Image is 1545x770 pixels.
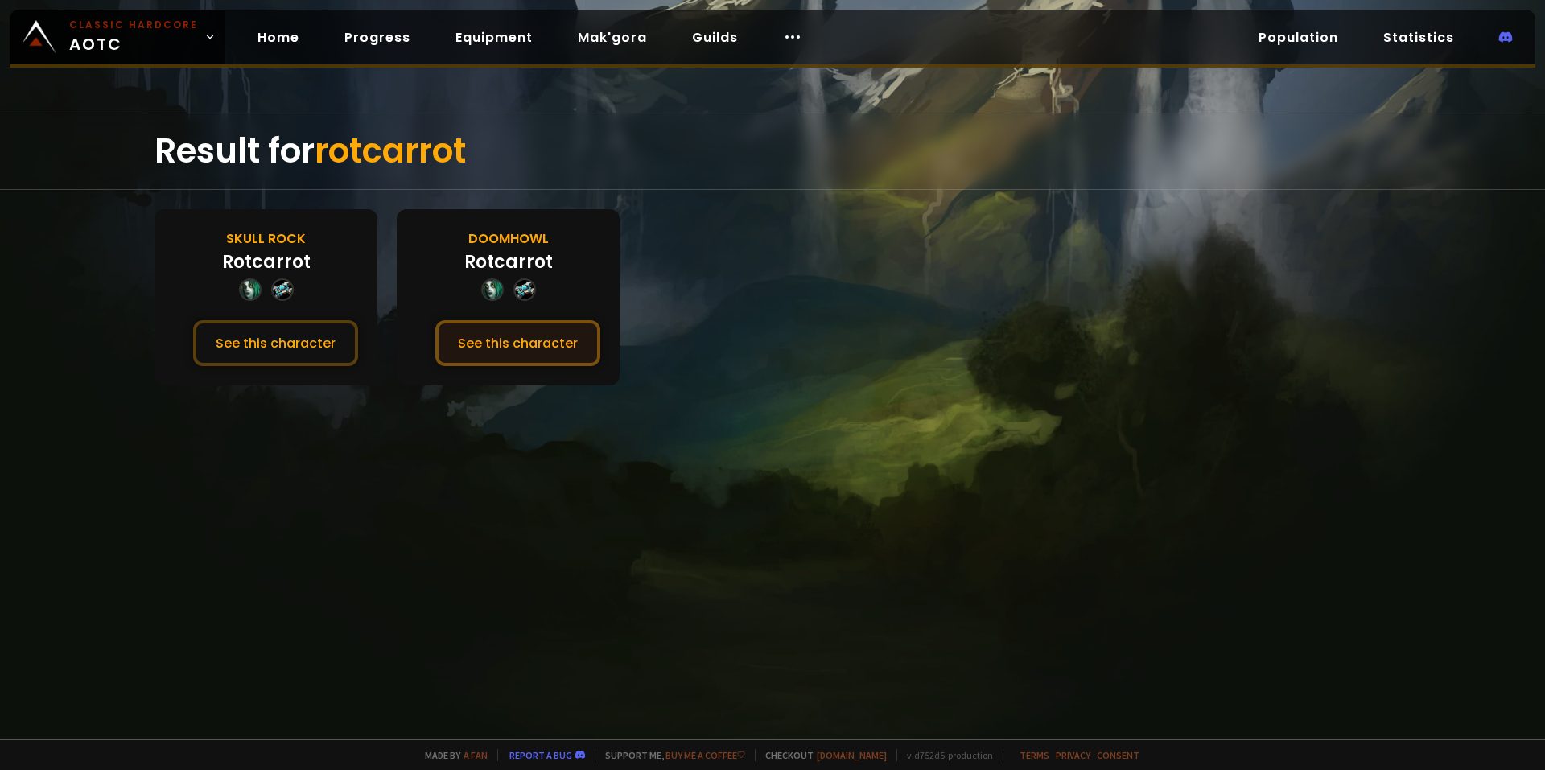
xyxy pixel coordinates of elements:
button: See this character [193,320,358,366]
a: Progress [332,21,423,54]
a: Report a bug [509,749,572,761]
a: Home [245,21,312,54]
a: Mak'gora [565,21,660,54]
span: Support me, [595,749,745,761]
a: Consent [1097,749,1139,761]
a: a fan [463,749,488,761]
span: Made by [415,749,488,761]
a: Equipment [443,21,546,54]
a: Statistics [1370,21,1467,54]
a: Guilds [679,21,751,54]
a: Buy me a coffee [665,749,745,761]
span: v. d752d5 - production [896,749,993,761]
button: See this character [435,320,600,366]
div: Skull Rock [226,229,306,249]
a: [DOMAIN_NAME] [817,749,887,761]
div: Rotcarrot [464,249,553,275]
div: Rotcarrot [222,249,311,275]
div: Result for [154,113,1390,189]
a: Terms [1020,749,1049,761]
a: Privacy [1056,749,1090,761]
div: Doomhowl [468,229,549,249]
span: AOTC [69,18,198,56]
a: Population [1246,21,1351,54]
small: Classic Hardcore [69,18,198,32]
span: rotcarrot [315,127,466,175]
span: Checkout [755,749,887,761]
a: Classic HardcoreAOTC [10,10,225,64]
